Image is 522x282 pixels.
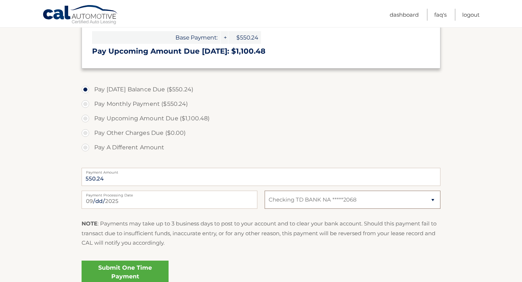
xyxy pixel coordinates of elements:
label: Payment Amount [82,168,440,174]
label: Pay Upcoming Amount Due ($1,100.48) [82,111,440,126]
a: FAQ's [434,9,447,21]
label: Payment Processing Date [82,191,257,196]
a: Logout [462,9,480,21]
input: Payment Date [82,191,257,209]
a: Cal Automotive [42,5,119,26]
span: + [221,31,228,44]
input: Payment Amount [82,168,440,186]
a: Dashboard [390,9,419,21]
label: Pay Monthly Payment ($550.24) [82,97,440,111]
label: Pay [DATE] Balance Due ($550.24) [82,82,440,97]
h3: Pay Upcoming Amount Due [DATE]: $1,100.48 [92,47,430,56]
label: Pay A Different Amount [82,140,440,155]
strong: NOTE [82,220,98,227]
span: Base Payment: [92,31,220,44]
p: : Payments may take up to 3 business days to post to your account and to clear your bank account.... [82,219,440,248]
label: Pay Other Charges Due ($0.00) [82,126,440,140]
span: $550.24 [228,31,261,44]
